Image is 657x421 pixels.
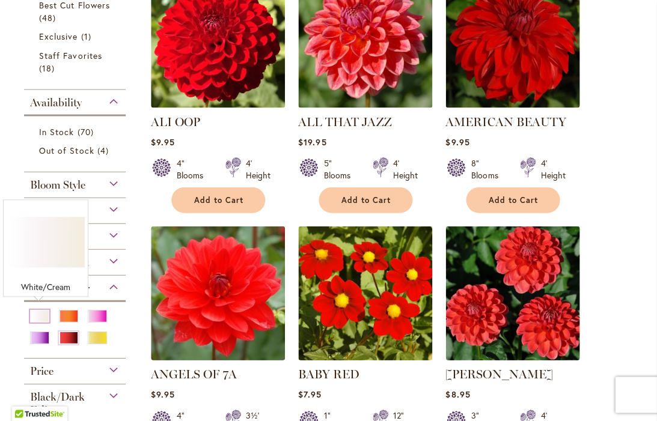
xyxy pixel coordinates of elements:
a: ALL THAT JAZZ [298,98,432,110]
span: 70 [77,125,96,138]
span: Add to Cart [341,195,391,205]
span: 4 [97,144,112,156]
div: 5" Blooms [324,157,358,181]
span: Price [30,364,53,377]
a: BABY RED [298,366,359,381]
span: 1 [81,30,94,43]
div: 4" Blooms [177,157,210,181]
a: ANGELS OF 7A [151,366,237,381]
span: 48 [39,11,59,24]
a: AMERICAN BEAUTY [445,114,566,129]
span: $7.95 [298,388,322,399]
span: 18 [39,61,58,74]
span: Add to Cart [489,195,538,205]
a: BENJAMIN MATTHEW [445,351,579,362]
iframe: Launch Accessibility Center [9,378,43,412]
a: AMERICAN BEAUTY [445,98,579,110]
a: Staff Favorites [39,49,114,74]
span: $9.95 [445,136,469,147]
div: 4' Height [246,157,270,181]
span: Staff Favorites [39,49,102,61]
a: ANGELS OF 7A [151,351,285,362]
a: ALI OOP [151,114,200,129]
button: Add to Cart [171,187,265,213]
img: BENJAMIN MATTHEW [445,226,579,360]
span: $9.95 [151,136,175,147]
a: [PERSON_NAME] [445,366,552,381]
a: In Stock 70 [39,125,114,138]
span: Exclusive [39,31,78,42]
a: ALL THAT JAZZ [298,114,392,129]
a: BABY RED [298,351,432,362]
span: Add to Cart [194,195,243,205]
span: Availability [30,95,82,109]
img: BABY RED [298,226,432,360]
span: In Stock [39,126,74,137]
span: $8.95 [445,388,470,399]
a: ALI OOP [151,98,285,110]
div: White/Cream [7,281,85,293]
div: 4' Height [393,157,418,181]
img: ANGELS OF 7A [151,226,285,360]
span: $9.95 [151,388,175,399]
div: 8" Blooms [471,157,505,181]
div: 4' Height [540,157,565,181]
span: Bloom Style [30,178,85,191]
button: Add to Cart [319,187,412,213]
button: Add to Cart [466,187,560,213]
span: Out of Stock [39,144,94,156]
span: Black/Dark Foliage [30,390,85,416]
a: Exclusive [39,30,114,43]
span: $19.95 [298,136,326,147]
a: Out of Stock 4 [39,144,114,156]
